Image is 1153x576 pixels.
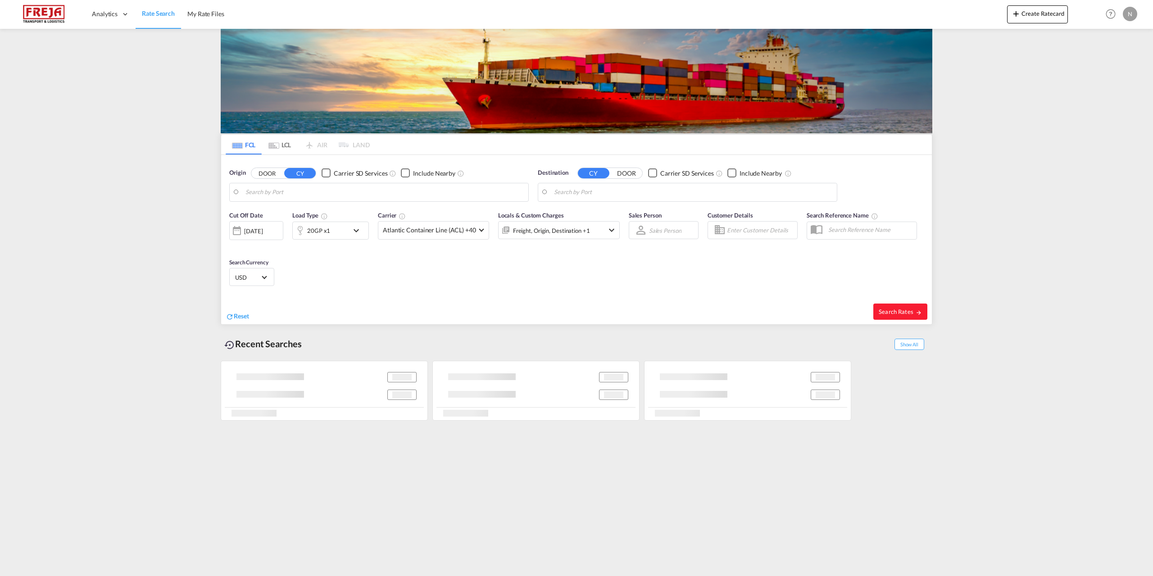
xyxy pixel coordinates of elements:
span: Customer Details [708,212,753,219]
md-icon: icon-chevron-down [351,225,366,236]
button: icon-plus 400-fgCreate Ratecard [1007,5,1068,23]
md-select: Select Currency: $ USDUnited States Dollar [234,271,269,284]
md-icon: Unchecked: Ignores neighbouring ports when fetching rates.Checked : Includes neighbouring ports w... [785,170,792,177]
div: 20GP x1 [307,224,330,237]
span: Locals & Custom Charges [498,212,564,219]
span: Carrier [378,212,406,219]
div: N [1123,7,1137,21]
span: Help [1103,6,1118,22]
button: CY [578,168,609,178]
div: Freight Origin Destination Factory Stuffing [513,224,590,237]
md-icon: Your search will be saved by the below given name [871,213,878,220]
img: LCL+%26+FCL+BACKGROUND.png [221,29,932,133]
div: Origin DOOR CY Checkbox No InkUnchecked: Search for CY (Container Yard) services for all selected... [221,155,932,324]
md-tab-item: FCL [226,135,262,154]
span: Cut Off Date [229,212,263,219]
img: 586607c025bf11f083711d99603023e7.png [14,4,74,24]
div: Include Nearby [740,169,782,178]
div: Recent Searches [221,334,305,354]
md-icon: icon-arrow-right [916,309,922,316]
md-icon: icon-backup-restore [224,340,235,350]
span: Search Rates [879,308,922,315]
span: My Rate Files [187,10,224,18]
span: Load Type [292,212,328,219]
input: Search by Port [554,186,832,199]
div: Carrier SD Services [660,169,714,178]
md-icon: icon-refresh [226,313,234,321]
md-icon: icon-chevron-down [606,225,617,236]
div: [DATE] [244,227,263,235]
md-checkbox: Checkbox No Ink [727,168,782,178]
md-select: Sales Person [648,224,682,237]
span: Analytics [92,9,118,18]
span: Show All [894,339,924,350]
div: Carrier SD Services [334,169,387,178]
button: DOOR [251,168,283,178]
md-icon: Unchecked: Search for CY (Container Yard) services for all selected carriers.Checked : Search for... [716,170,723,177]
div: Include Nearby [413,169,455,178]
span: Sales Person [629,212,662,219]
md-tab-item: LCL [262,135,298,154]
span: Rate Search [142,9,175,17]
md-icon: Unchecked: Ignores neighbouring ports when fetching rates.Checked : Includes neighbouring ports w... [457,170,464,177]
md-checkbox: Checkbox No Ink [401,168,455,178]
button: Search Ratesicon-arrow-right [873,304,927,320]
md-icon: icon-information-outline [321,213,328,220]
div: [DATE] [229,221,283,240]
md-icon: Unchecked: Search for CY (Container Yard) services for all selected carriers.Checked : Search for... [389,170,396,177]
span: Reset [234,312,249,320]
button: DOOR [611,168,642,178]
span: Search Currency [229,259,268,266]
md-checkbox: Checkbox No Ink [322,168,387,178]
div: icon-refreshReset [226,312,249,322]
md-icon: icon-plus 400-fg [1011,8,1021,19]
button: CY [284,168,316,178]
span: Atlantic Container Line (ACL) +40 [383,226,476,235]
input: Enter Customer Details [727,223,794,237]
input: Search by Port [245,186,524,199]
div: 20GP x1icon-chevron-down [292,222,369,240]
span: Destination [538,168,568,177]
md-datepicker: Select [229,239,236,251]
span: Search Reference Name [807,212,878,219]
span: USD [235,273,260,281]
div: Freight Origin Destination Factory Stuffingicon-chevron-down [498,221,620,239]
div: Help [1103,6,1123,23]
md-icon: The selected Trucker/Carrierwill be displayed in the rate results If the rates are from another f... [399,213,406,220]
md-checkbox: Checkbox No Ink [648,168,714,178]
span: Origin [229,168,245,177]
md-pagination-wrapper: Use the left and right arrow keys to navigate between tabs [226,135,370,154]
input: Search Reference Name [824,223,917,236]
